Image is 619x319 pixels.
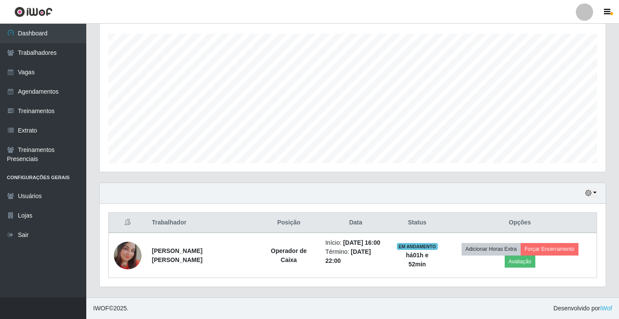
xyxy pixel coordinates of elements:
th: Status [391,213,443,233]
li: Início: [325,238,386,247]
strong: [PERSON_NAME] [PERSON_NAME] [152,247,202,263]
span: © 2025 . [93,304,129,313]
th: Opções [443,213,597,233]
button: Avaliação [505,256,535,268]
img: CoreUI Logo [14,6,53,17]
strong: há 01 h e 52 min [406,252,428,268]
li: Término: [325,247,386,265]
button: Adicionar Horas Extra [462,243,521,255]
time: [DATE] 16:00 [343,239,380,246]
a: iWof [600,305,612,312]
strong: Operador de Caixa [271,247,307,263]
span: Desenvolvido por [553,304,612,313]
th: Trabalhador [147,213,258,233]
th: Posição [258,213,320,233]
button: Forçar Encerramento [521,243,578,255]
span: IWOF [93,305,109,312]
span: EM ANDAMENTO [397,243,438,250]
th: Data [320,213,391,233]
img: 1749572349295.jpeg [114,242,141,269]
